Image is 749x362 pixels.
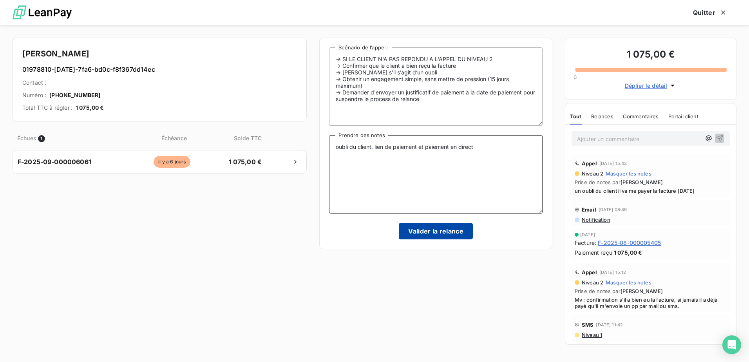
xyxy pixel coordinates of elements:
[582,269,597,275] span: Appel
[599,270,626,275] span: [DATE] 15:12
[622,81,679,90] button: Déplier le détail
[399,223,473,239] button: Valider la relance
[596,322,623,327] span: [DATE] 11:42
[227,134,268,142] span: Solde TTC
[580,232,595,237] span: [DATE]
[122,134,226,142] span: Échéance
[623,113,659,119] span: Commentaires
[581,217,610,223] span: Notification
[614,248,642,257] span: 1 075,00 €
[38,135,45,142] span: 1
[13,2,72,24] img: logo LeanPay
[575,179,727,185] span: Prise de notes par
[49,91,100,99] span: [PHONE_NUMBER]
[684,4,736,21] button: Quitter
[575,239,596,247] span: Facture :
[22,104,72,112] span: Total TTC à régler :
[581,170,603,177] span: Niveau 2
[17,134,36,142] span: Échues
[22,91,46,99] span: Numéro :
[606,170,651,177] span: Masquer les notes
[575,288,727,294] span: Prise de notes par
[22,47,297,60] h4: [PERSON_NAME]
[22,79,46,87] span: Contact :
[599,207,627,212] span: [DATE] 08:49
[575,188,727,194] span: un oubli du client il va me payer la facture [DATE]
[625,81,668,90] span: Déplier le détail
[621,288,663,294] span: [PERSON_NAME]
[621,179,663,185] span: [PERSON_NAME]
[76,104,104,112] span: 1 075,00 €
[574,74,577,80] span: 0
[329,47,543,126] textarea: -> SI LE CLIENT N'A PAS REPONDU A L'APPEL DU NIVEAU 2 -> Confirmer que le client a bien reçu la f...
[224,157,266,167] span: 1 075,00 €
[154,156,190,168] span: il y a 6 jours
[599,161,627,166] span: [DATE] 15:43
[18,157,91,167] span: F-2025-09-000006061
[575,297,727,309] span: Mv : confirmation s'il a bien eu la facture, si jamais il a déjà payé qu'il m'envoie un pp par ma...
[581,279,603,286] span: Niveau 2
[570,113,582,119] span: Tout
[22,65,297,74] h6: 01978810-[DATE]-7fa6-bd0c-f8f367dd14ec
[575,248,612,257] span: Paiement reçu
[329,135,543,214] textarea: oubli du client, lien de paiement et paiement en direct
[722,335,741,354] div: Open Intercom Messenger
[582,206,596,213] span: Email
[582,322,593,328] span: SMS
[598,239,661,247] span: F-2025-08-000005405
[575,47,727,63] h3: 1 075,00 €
[581,332,602,338] span: Niveau 1
[668,113,698,119] span: Portail client
[582,160,597,167] span: Appel
[606,279,651,286] span: Masquer les notes
[591,113,613,119] span: Relances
